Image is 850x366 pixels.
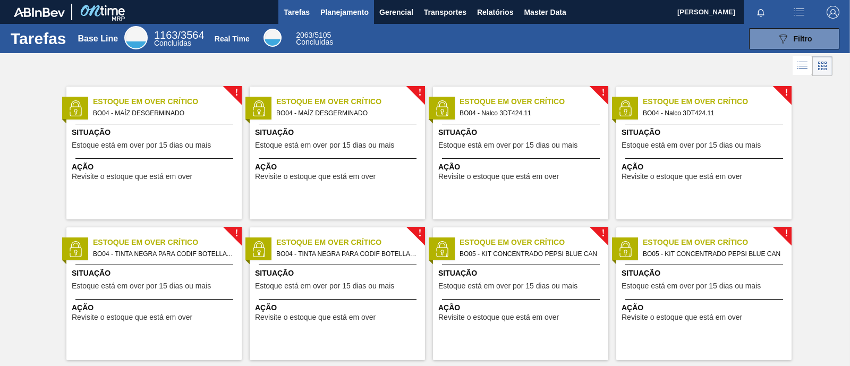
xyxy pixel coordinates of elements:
span: ! [785,89,788,97]
span: Estoque está em over por 15 dias ou mais [255,282,394,290]
span: Estoque está em over por 15 dias ou mais [622,141,761,149]
span: Estoque em Over Crítico [460,96,608,107]
img: status [251,100,267,116]
span: Concluídas [296,38,333,46]
span: Revisite o estoque que está em over [72,173,192,181]
span: Revisite o estoque que está em over [72,313,192,321]
div: Base Line [78,34,118,44]
h1: Tarefas [11,32,66,45]
img: status [67,100,83,116]
span: ! [418,89,421,97]
span: Transportes [424,6,466,19]
span: Ação [622,161,789,173]
span: Tarefas [284,6,310,19]
img: status [67,241,83,257]
span: Estoque está em over por 15 dias ou mais [72,141,211,149]
span: BO05 - KIT CONCENTRADO PEPSI BLUE CAN [643,248,783,260]
span: Planejamento [320,6,369,19]
span: Relatórios [477,6,513,19]
span: Estoque em Over Crítico [276,96,425,107]
img: userActions [793,6,805,19]
span: BO05 - KIT CONCENTRADO PEPSI BLUE CAN [460,248,600,260]
span: Concluídas [154,39,191,47]
span: BO04 - Nalco 3DT424.11 [643,107,783,119]
div: Real Time [263,29,282,47]
span: BO04 - TINTA NEGRA PARA CODIF BOTELLA (5157E) [276,248,416,260]
img: status [617,241,633,257]
img: status [434,241,450,257]
span: Revisite o estoque que está em over [438,173,559,181]
span: BO04 - TINTA NEGRA PARA CODIF BOTELLA (5157E) [93,248,233,260]
span: Estoque está em over por 15 dias ou mais [72,282,211,290]
span: BO04 - MAÍZ DESGERMINADO [276,107,416,119]
span: Estoque em Over Crítico [460,237,608,248]
button: Notificações [744,5,778,20]
span: Master Data [524,6,566,19]
span: Revisite o estoque que está em over [255,313,376,321]
span: Situação [72,127,239,138]
div: Real Time [296,32,333,46]
span: Estoque em Over Crítico [93,237,242,248]
span: ! [418,229,421,237]
span: Situação [255,127,422,138]
span: Ação [255,302,422,313]
img: status [617,100,633,116]
span: ! [785,229,788,237]
span: Situação [255,268,422,279]
span: Situação [622,268,789,279]
span: ! [601,89,605,97]
span: ! [235,229,238,237]
button: Filtro [749,28,839,49]
div: Real Time [215,35,250,43]
span: Revisite o estoque que está em over [622,313,742,321]
span: Estoque está em over por 15 dias ou mais [255,141,394,149]
div: Visão em Cards [812,56,832,76]
img: status [434,100,450,116]
span: Situação [438,127,606,138]
span: Ação [72,161,239,173]
span: BO04 - Nalco 3DT424.11 [460,107,600,119]
span: Estoque está em over por 15 dias ou mais [438,141,577,149]
img: Logout [827,6,839,19]
span: 1163 [154,29,178,41]
span: Situação [438,268,606,279]
span: Ação [622,302,789,313]
span: Filtro [794,35,812,43]
span: Estoque em Over Crítico [276,237,425,248]
span: Ação [438,161,606,173]
span: / 3564 [154,29,205,41]
img: TNhmsLtSVTkK8tSr43FrP2fwEKptu5GPRR3wAAAABJRU5ErkJggg== [14,7,65,17]
span: BO04 - MAÍZ DESGERMINADO [93,107,233,119]
span: Revisite o estoque que está em over [622,173,742,181]
div: Base Line [154,31,205,47]
span: Revisite o estoque que está em over [438,313,559,321]
span: Situação [72,268,239,279]
div: Base Line [124,26,148,49]
span: / 5105 [296,31,331,39]
span: Ação [72,302,239,313]
img: status [251,241,267,257]
span: Gerencial [379,6,413,19]
span: ! [235,89,238,97]
span: Ação [255,161,422,173]
span: Estoque em Over Crítico [643,96,792,107]
span: Situação [622,127,789,138]
div: Visão em Lista [793,56,812,76]
span: ! [601,229,605,237]
span: Ação [438,302,606,313]
span: 2063 [296,31,312,39]
span: Estoque em Over Crítico [93,96,242,107]
span: Estoque está em over por 15 dias ou mais [622,282,761,290]
span: Estoque está em over por 15 dias ou mais [438,282,577,290]
span: Estoque em Over Crítico [643,237,792,248]
span: Revisite o estoque que está em over [255,173,376,181]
